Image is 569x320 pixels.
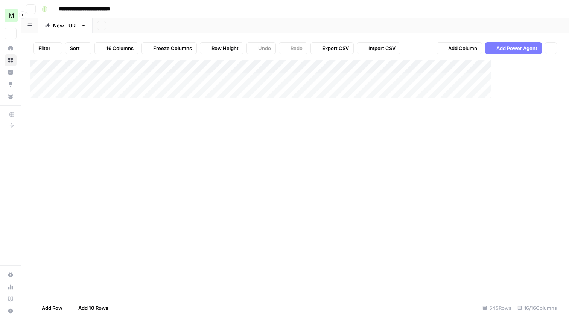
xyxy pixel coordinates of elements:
button: Add Power Agent [485,42,542,54]
button: Undo [246,42,276,54]
span: Freeze Columns [153,44,192,52]
span: Add 10 Rows [78,304,108,312]
span: Row Height [211,44,239,52]
span: M [9,11,14,20]
button: Add 10 Rows [67,302,113,314]
span: Filter [38,44,50,52]
button: Sort [65,42,91,54]
a: Learning Hub [5,293,17,305]
div: 16/16 Columns [514,302,560,314]
a: New - URL [38,18,93,33]
a: Browse [5,54,17,66]
div: New - URL [53,22,78,29]
button: Add Row [30,302,67,314]
span: Add Row [42,304,62,312]
div: 545 Rows [479,302,514,314]
span: Add Power Agent [496,44,537,52]
span: Import CSV [368,44,396,52]
button: Import CSV [357,42,400,54]
a: Settings [5,269,17,281]
span: Add Column [448,44,477,52]
button: Help + Support [5,305,17,317]
span: Sort [70,44,80,52]
a: Home [5,42,17,54]
button: Filter [33,42,62,54]
button: Add Column [437,42,482,54]
a: Your Data [5,90,17,102]
span: Redo [291,44,303,52]
a: Opportunities [5,78,17,90]
button: Freeze Columns [141,42,197,54]
button: Workspace: Mailjet [5,6,17,25]
span: 16 Columns [106,44,134,52]
a: Usage [5,281,17,293]
a: Insights [5,66,17,78]
button: 16 Columns [94,42,138,54]
button: Redo [279,42,307,54]
button: Row Height [200,42,243,54]
button: Export CSV [310,42,354,54]
span: Export CSV [322,44,349,52]
span: Undo [258,44,271,52]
